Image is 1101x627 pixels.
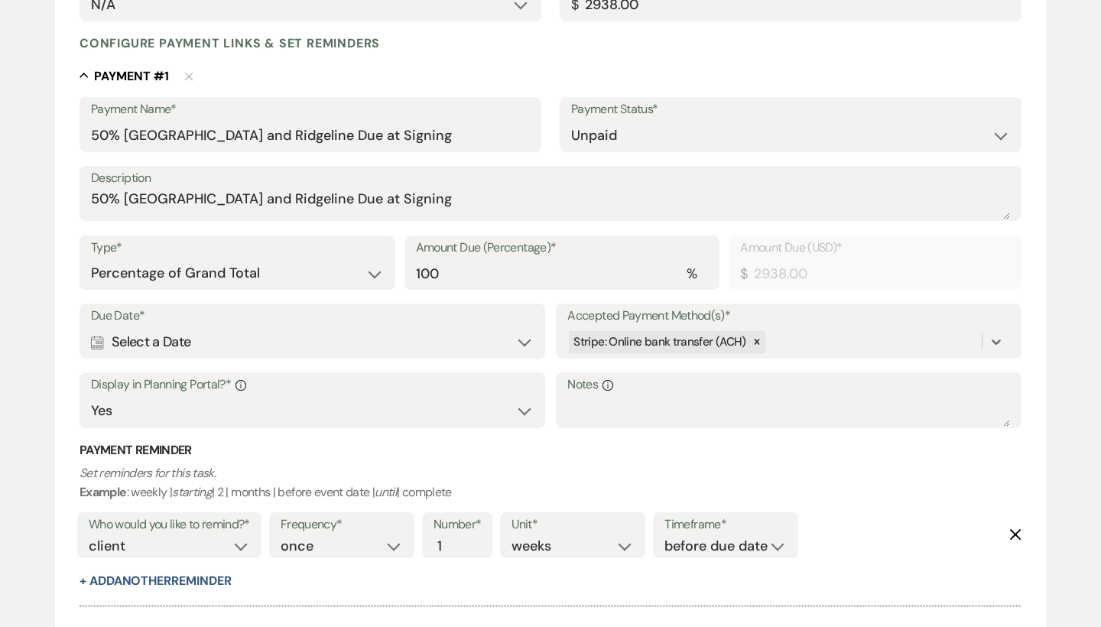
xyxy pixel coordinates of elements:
label: Due Date* [91,305,534,327]
label: Frequency* [281,514,403,536]
label: Number* [434,514,482,536]
button: Payment #1 [80,68,169,83]
label: Description [91,167,1010,190]
div: $ [740,264,747,284]
b: Example [80,484,127,500]
label: Accepted Payment Method(s)* [567,305,1010,327]
label: Timeframe* [664,514,787,536]
label: Who would you like to remind?* [89,514,250,536]
span: Stripe: Online bank transfer (ACH) [573,334,745,349]
label: Payment Status* [571,99,1010,121]
label: Payment Name* [91,99,530,121]
div: Select a Date [91,327,534,357]
label: Unit* [512,514,634,536]
label: Type* [91,237,384,259]
i: starting [172,484,212,500]
textarea: 50% [GEOGRAPHIC_DATA] and Ridgeline Due at Signing [91,189,1010,219]
label: Amount Due (Percentage)* [416,237,709,259]
h5: Payment # 1 [94,68,169,85]
i: Set reminders for this task. [80,465,216,481]
div: % [687,264,697,284]
label: Notes [567,374,1010,396]
label: Amount Due (USD)* [740,237,1010,259]
p: : weekly | | 2 | months | before event date | | complete [80,463,1021,502]
i: until [375,484,397,500]
button: + AddAnotherReminder [80,575,231,587]
h3: Payment Reminder [80,442,1021,459]
h4: Configure payment links & set reminders [80,35,380,51]
label: Display in Planning Portal?* [91,374,534,396]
